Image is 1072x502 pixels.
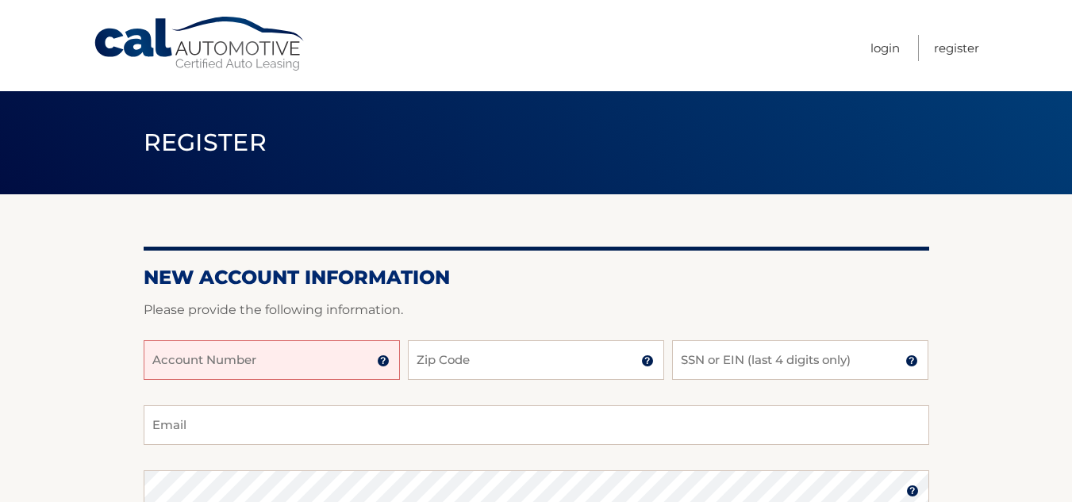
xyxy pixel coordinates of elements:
a: Login [870,35,900,61]
a: Register [934,35,979,61]
img: tooltip.svg [641,354,654,367]
img: tooltip.svg [906,485,919,497]
a: Cal Automotive [93,16,307,72]
img: tooltip.svg [377,354,390,367]
input: Account Number [144,340,400,380]
input: Email [144,405,929,445]
img: tooltip.svg [905,354,918,367]
p: Please provide the following information. [144,299,929,321]
span: Register [144,128,267,157]
input: Zip Code [408,340,664,380]
h2: New Account Information [144,266,929,289]
input: SSN or EIN (last 4 digits only) [672,340,928,380]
